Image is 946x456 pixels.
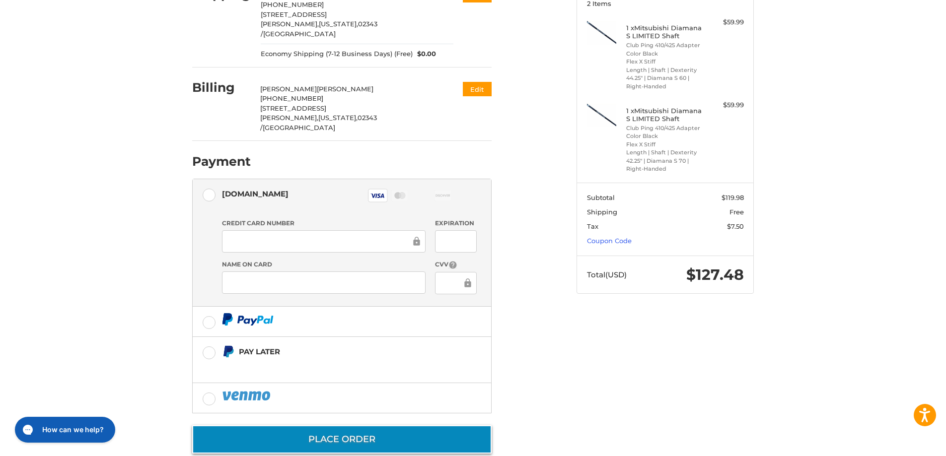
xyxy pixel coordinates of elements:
[435,219,476,228] label: Expiration
[10,413,118,446] iframe: Gorgias live chat messenger
[192,425,492,454] button: Place Order
[222,219,426,228] label: Credit Card Number
[587,208,617,216] span: Shipping
[587,222,598,230] span: Tax
[705,100,744,110] div: $59.99
[318,114,358,122] span: [US_STATE],
[260,85,317,93] span: [PERSON_NAME]
[222,260,426,269] label: Name on Card
[192,80,250,95] h2: Billing
[261,49,413,59] span: Economy Shipping (7-12 Business Days) (Free)
[626,132,702,140] li: Color Black
[626,124,702,132] li: Club Ping 410/425 Adapter
[319,20,358,28] span: [US_STATE],
[587,237,632,245] a: Coupon Code
[260,104,326,112] span: [STREET_ADDRESS]
[435,260,476,269] label: CVV
[626,50,702,58] li: Color Black
[192,154,251,169] h2: Payment
[261,20,319,28] span: [PERSON_NAME],
[463,82,492,96] button: Edit
[626,66,702,91] li: Length | Shaft | Dexterity 44.25" | Diamana S 60 | Right-Handed
[587,194,615,201] span: Subtotal
[587,270,627,279] span: Total (USD)
[626,58,702,66] li: Flex X Stiff
[413,49,437,59] span: $0.00
[729,208,744,216] span: Free
[239,343,429,360] div: Pay Later
[260,114,377,131] span: 02343 /
[263,30,336,38] span: [GEOGRAPHIC_DATA]
[626,148,702,173] li: Length | Shaft | Dexterity 42.25" | Diamana S 70 | Right-Handed
[261,20,377,38] span: 02343 /
[317,85,373,93] span: [PERSON_NAME]
[626,41,702,50] li: Club Ping 410/425 Adapter
[263,124,335,131] span: [GEOGRAPHIC_DATA]
[727,222,744,230] span: $7.50
[222,186,289,202] div: [DOMAIN_NAME]
[222,390,273,402] img: PayPal icon
[722,194,744,201] span: $119.98
[261,0,324,8] span: [PHONE_NUMBER]
[626,140,702,149] li: Flex X Stiff
[222,362,430,371] iframe: PayPal Message 1
[626,24,702,40] h4: 1 x Mitsubishi Diamana S LIMITED Shaft
[686,265,744,284] span: $127.48
[260,114,318,122] span: [PERSON_NAME],
[705,17,744,27] div: $59.99
[222,345,234,358] img: Pay Later icon
[260,94,323,102] span: [PHONE_NUMBER]
[261,10,327,18] span: [STREET_ADDRESS]
[222,313,274,326] img: PayPal icon
[626,107,702,123] h4: 1 x Mitsubishi Diamana S LIMITED Shaft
